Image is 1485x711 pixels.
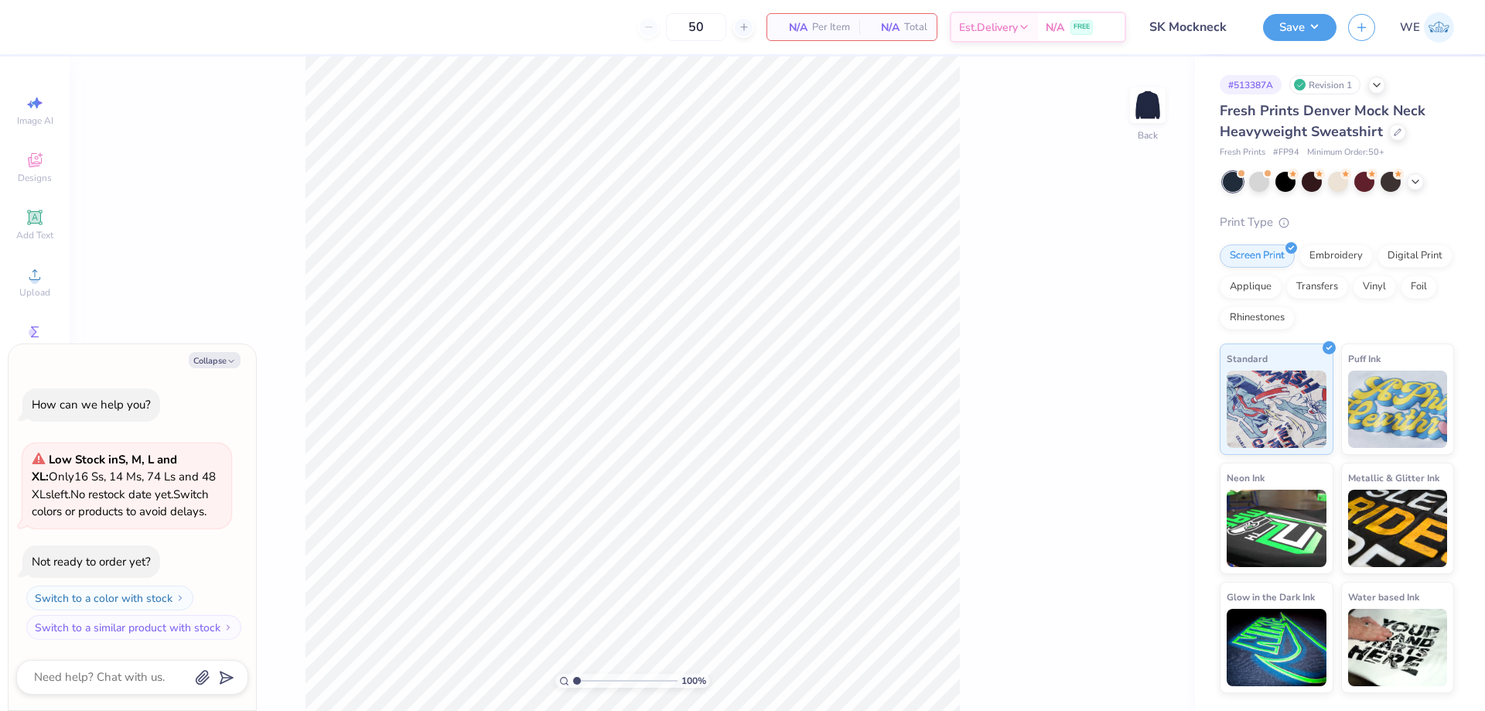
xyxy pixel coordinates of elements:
span: N/A [869,19,900,36]
img: Werrine Empeynado [1424,12,1454,43]
div: Applique [1220,275,1282,299]
img: Water based Ink [1348,609,1448,686]
span: No restock date yet. [70,487,173,502]
button: Collapse [189,352,241,368]
span: Per Item [812,19,850,36]
span: Standard [1227,350,1268,367]
div: Digital Print [1377,244,1453,268]
div: Foil [1401,275,1437,299]
span: Total [904,19,927,36]
button: Save [1263,14,1336,41]
span: N/A [1046,19,1064,36]
span: Add Text [16,229,53,241]
span: Water based Ink [1348,589,1419,605]
span: Only 16 Ss, 14 Ms, 74 Ls and 48 XLs left. Switch colors or products to avoid delays. [32,452,216,520]
span: Upload [19,286,50,299]
img: Switch to a color with stock [176,593,185,603]
img: Neon Ink [1227,490,1326,567]
div: Back [1138,128,1158,142]
div: Revision 1 [1289,75,1360,94]
span: # FP94 [1273,146,1299,159]
span: Image AI [17,115,53,127]
span: 100 % [681,674,706,688]
span: Minimum Order: 50 + [1307,146,1384,159]
button: Switch to a color with stock [26,586,193,610]
input: Untitled Design [1138,12,1251,43]
div: Not ready to order yet? [32,554,151,569]
span: Designs [18,172,52,184]
div: Transfers [1286,275,1348,299]
div: Screen Print [1220,244,1295,268]
img: Back [1132,90,1163,121]
img: Metallic & Glitter Ink [1348,490,1448,567]
img: Switch to a similar product with stock [224,623,233,632]
span: Est. Delivery [959,19,1018,36]
span: Glow in the Dark Ink [1227,589,1315,605]
strong: Low Stock in S, M, L and XL : [32,452,177,485]
span: Neon Ink [1227,470,1265,486]
div: Embroidery [1299,244,1373,268]
input: – – [666,13,726,41]
span: Puff Ink [1348,350,1381,367]
div: How can we help you? [32,397,151,412]
div: # 513387A [1220,75,1282,94]
button: Switch to a similar product with stock [26,615,241,640]
span: Fresh Prints Denver Mock Neck Heavyweight Sweatshirt [1220,101,1425,141]
span: N/A [777,19,807,36]
img: Standard [1227,371,1326,448]
div: Vinyl [1353,275,1396,299]
span: FREE [1074,22,1090,32]
img: Glow in the Dark Ink [1227,609,1326,686]
span: WE [1400,19,1420,36]
a: WE [1400,12,1454,43]
div: Rhinestones [1220,306,1295,330]
div: Print Type [1220,214,1454,231]
span: Fresh Prints [1220,146,1265,159]
span: Metallic & Glitter Ink [1348,470,1439,486]
img: Puff Ink [1348,371,1448,448]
